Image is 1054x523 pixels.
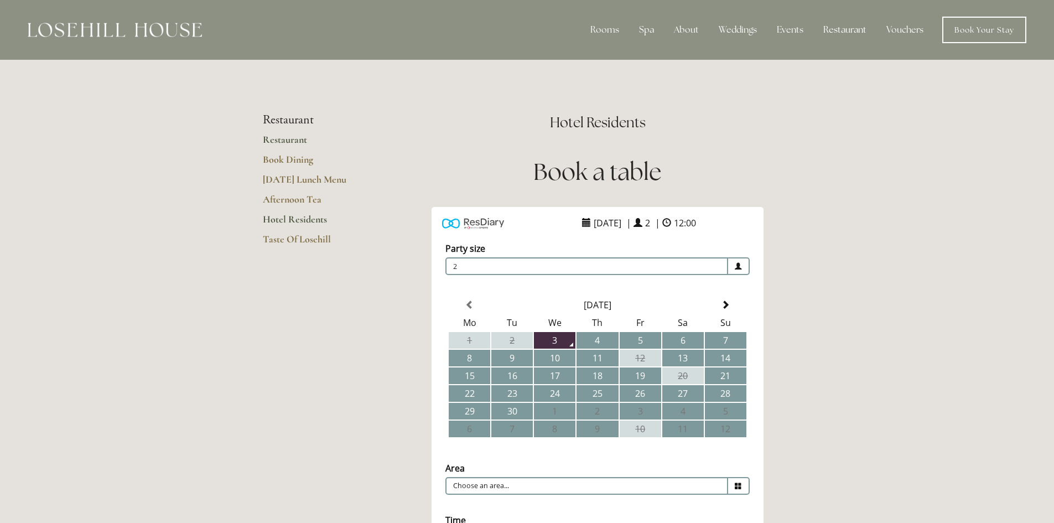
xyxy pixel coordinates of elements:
[534,385,575,402] td: 24
[662,332,704,349] td: 6
[491,385,533,402] td: 23
[491,367,533,384] td: 16
[620,332,661,349] td: 5
[28,23,202,37] img: Losehill House
[620,350,661,366] td: 12
[662,421,704,437] td: 11
[662,367,704,384] td: 20
[942,17,1026,43] a: Book Your Stay
[534,350,575,366] td: 10
[577,332,618,349] td: 4
[263,133,368,153] a: Restaurant
[449,385,490,402] td: 22
[581,19,628,41] div: Rooms
[591,214,624,232] span: [DATE]
[662,314,704,331] th: Sa
[491,314,533,331] th: Tu
[449,350,490,366] td: 8
[662,350,704,366] td: 13
[620,403,661,420] td: 3
[534,314,575,331] th: We
[655,217,660,229] span: |
[814,19,875,41] div: Restaurant
[878,19,932,41] a: Vouchers
[620,314,661,331] th: Fr
[534,367,575,384] td: 17
[491,297,704,313] th: Select Month
[710,19,766,41] div: Weddings
[620,421,661,437] td: 10
[445,462,465,474] label: Area
[620,385,661,402] td: 26
[642,214,653,232] span: 2
[705,314,746,331] th: Su
[442,215,504,231] img: Powered by ResDiary
[620,367,661,384] td: 19
[705,385,746,402] td: 28
[705,403,746,420] td: 5
[465,301,474,309] span: Previous Month
[449,421,490,437] td: 6
[263,213,368,233] a: Hotel Residents
[705,332,746,349] td: 7
[263,233,368,253] a: Taste Of Losehill
[491,332,533,349] td: 2
[491,403,533,420] td: 30
[449,367,490,384] td: 15
[491,421,533,437] td: 7
[534,421,575,437] td: 8
[705,367,746,384] td: 21
[449,314,490,331] th: Mo
[577,314,618,331] th: Th
[534,332,575,349] td: 3
[768,19,812,41] div: Events
[404,113,792,132] h2: Hotel Residents
[263,113,368,127] li: Restaurant
[445,257,728,275] span: 2
[721,301,730,309] span: Next Month
[577,421,618,437] td: 9
[671,214,699,232] span: 12:00
[449,403,490,420] td: 29
[577,350,618,366] td: 11
[577,403,618,420] td: 2
[626,217,631,229] span: |
[630,19,663,41] div: Spa
[577,385,618,402] td: 25
[491,350,533,366] td: 9
[404,156,792,188] h1: Book a table
[705,350,746,366] td: 14
[534,403,575,420] td: 1
[263,193,368,213] a: Afternoon Tea
[577,367,618,384] td: 18
[445,242,485,255] label: Party size
[662,385,704,402] td: 27
[665,19,708,41] div: About
[705,421,746,437] td: 12
[449,332,490,349] td: 1
[263,173,368,193] a: [DATE] Lunch Menu
[263,153,368,173] a: Book Dining
[662,403,704,420] td: 4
